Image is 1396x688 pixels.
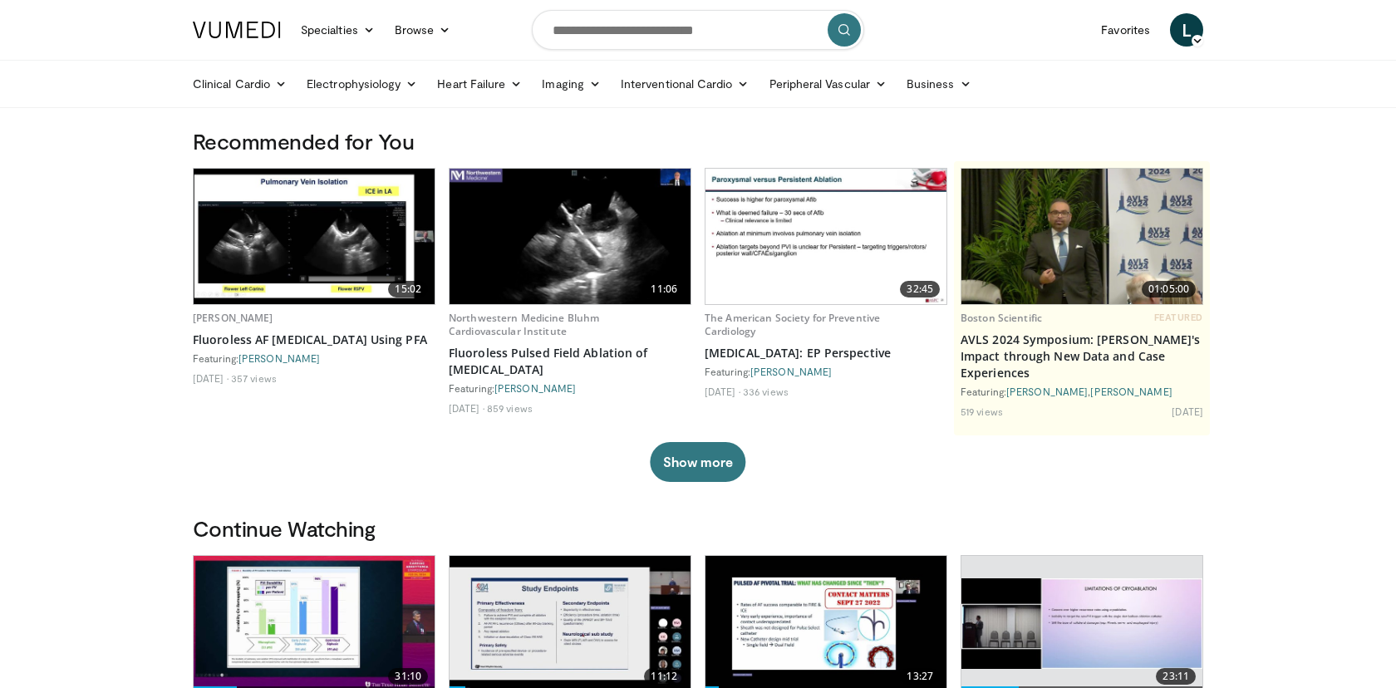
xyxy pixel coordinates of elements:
a: Electrophysiology [297,67,427,101]
div: Featuring: [705,365,947,378]
div: Featuring: [193,351,435,365]
li: 357 views [231,371,277,385]
a: Fluoroless AF [MEDICAL_DATA] Using PFA [193,332,435,348]
img: VuMedi Logo [193,22,281,38]
h3: Continue Watching [193,515,1203,542]
a: Specialties [291,13,385,47]
a: [PERSON_NAME] [494,382,576,394]
li: [DATE] [705,385,740,398]
li: 859 views [487,401,533,415]
li: 336 views [743,385,789,398]
a: 15:02 [194,169,435,304]
span: 15:02 [388,281,428,297]
a: [PERSON_NAME] [1006,386,1088,397]
a: [PERSON_NAME] [238,352,320,364]
span: 01:05:00 [1142,281,1196,297]
a: [PERSON_NAME] [750,366,832,377]
li: 519 views [961,405,1003,418]
span: 32:45 [900,281,940,297]
li: [DATE] [193,371,229,385]
a: 01:05:00 [961,169,1202,304]
a: Business [897,67,981,101]
button: Show more [650,442,745,482]
a: Boston Scientific [961,311,1042,325]
a: Clinical Cardio [183,67,297,101]
a: The American Society for Preventive Cardiology [705,311,880,338]
a: [PERSON_NAME] [193,311,273,325]
div: Featuring: [449,381,691,395]
a: 32:45 [705,169,946,304]
a: AVLS 2024 Symposium: [PERSON_NAME]'s Impact through New Data and Case Experiences [961,332,1203,381]
span: 13:27 [900,668,940,685]
a: Heart Failure [427,67,532,101]
a: Imaging [532,67,611,101]
img: f0edc991-65ed-420d-a4e4-05c050d183dc.620x360_q85_upscale.jpg [705,169,946,304]
span: 31:10 [388,668,428,685]
a: Browse [385,13,461,47]
input: Search topics, interventions [532,10,864,50]
a: Northwestern Medicine Bluhm Cardiovascular Institute [449,311,599,338]
img: cd0e6fc8-de97-432c-a3f8-4e1155a9714b.620x360_q85_upscale.jpg [194,169,435,304]
li: [DATE] [1172,405,1203,418]
span: 23:11 [1156,668,1196,685]
a: [PERSON_NAME] [1090,386,1172,397]
span: 11:12 [644,668,684,685]
a: Favorites [1091,13,1160,47]
h3: Recommended for You [193,128,1203,155]
img: e7a02689-2317-41f1-a212-3d88a497fc93.620x360_q85_upscale.jpg [450,169,691,304]
li: [DATE] [449,401,484,415]
a: [MEDICAL_DATA]: EP Perspective [705,345,947,361]
span: 11:06 [644,281,684,297]
div: Featuring: , [961,385,1203,398]
a: Interventional Cardio [611,67,759,101]
a: L [1170,13,1203,47]
a: Peripheral Vascular [759,67,897,101]
a: Fluoroless Pulsed Field Ablation of [MEDICAL_DATA] [449,345,691,378]
span: FEATURED [1154,312,1203,323]
img: 11365a27-0fab-46d4-a5e8-09024ff24d80.620x360_q85_upscale.jpg [961,578,1202,669]
a: 11:06 [450,169,691,304]
img: 607839b9-54d4-4fb2-9520-25a5d2532a31.620x360_q85_upscale.jpg [961,169,1202,304]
